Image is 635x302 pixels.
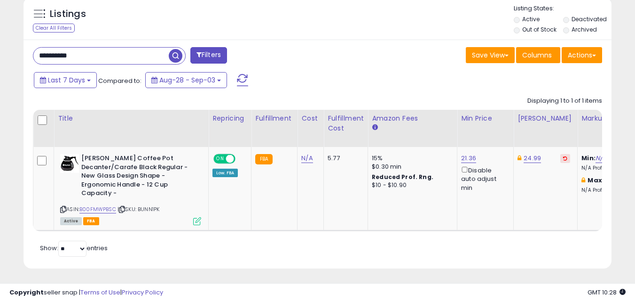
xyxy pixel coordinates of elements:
[255,154,273,164] small: FBA
[60,217,82,225] span: All listings currently available for purchase on Amazon
[50,8,86,21] h5: Listings
[214,155,226,163] span: ON
[9,288,163,297] div: seller snap | |
[461,154,476,163] a: 21.36
[372,181,450,189] div: $10 - $10.90
[517,114,573,123] div: [PERSON_NAME]
[562,47,602,63] button: Actions
[461,114,510,123] div: Min Price
[33,24,75,33] div: Clear All Filters
[79,205,116,213] a: B00FMWPBSC
[58,114,204,123] div: Title
[145,72,227,88] button: Aug-28 - Sep-03
[98,76,141,85] span: Compared to:
[588,176,604,185] b: Max:
[234,155,249,163] span: OFF
[514,4,611,13] p: Listing States:
[122,288,163,297] a: Privacy Policy
[522,25,557,33] label: Out of Stock
[212,169,238,177] div: Low. FBA
[328,154,361,163] div: 5.77
[527,97,602,106] div: Displaying 1 to 1 of 1 items
[301,114,320,123] div: Cost
[524,154,541,163] a: 24.99
[372,163,450,171] div: $0.30 min
[40,244,108,253] span: Show: entries
[118,205,159,213] span: | SKU: BUNN1PK
[372,123,377,132] small: Amazon Fees.
[372,154,450,163] div: 15%
[255,114,293,123] div: Fulfillment
[372,173,433,181] b: Reduced Prof. Rng.
[522,50,552,60] span: Columns
[48,75,85,85] span: Last 7 Days
[60,154,201,224] div: ASIN:
[516,47,560,63] button: Columns
[80,288,120,297] a: Terms of Use
[9,288,44,297] strong: Copyright
[34,72,97,88] button: Last 7 Days
[596,154,607,163] a: N/A
[301,154,313,163] a: N/A
[572,25,597,33] label: Archived
[81,154,196,200] b: [PERSON_NAME] Coffee Pot Decanter/Carafe Black Regular - New Glass Design Shape - Ergonomic Handl...
[588,288,626,297] span: 2025-09-11 10:28 GMT
[83,217,99,225] span: FBA
[190,47,227,64] button: Filters
[572,15,607,23] label: Deactivated
[581,154,596,163] b: Min:
[461,165,506,192] div: Disable auto adjust min
[522,15,540,23] label: Active
[159,75,215,85] span: Aug-28 - Sep-03
[60,154,79,173] img: 41ec7WrbhSL._SL40_.jpg
[328,114,364,133] div: Fulfillment Cost
[212,114,247,123] div: Repricing
[372,114,453,123] div: Amazon Fees
[466,47,515,63] button: Save View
